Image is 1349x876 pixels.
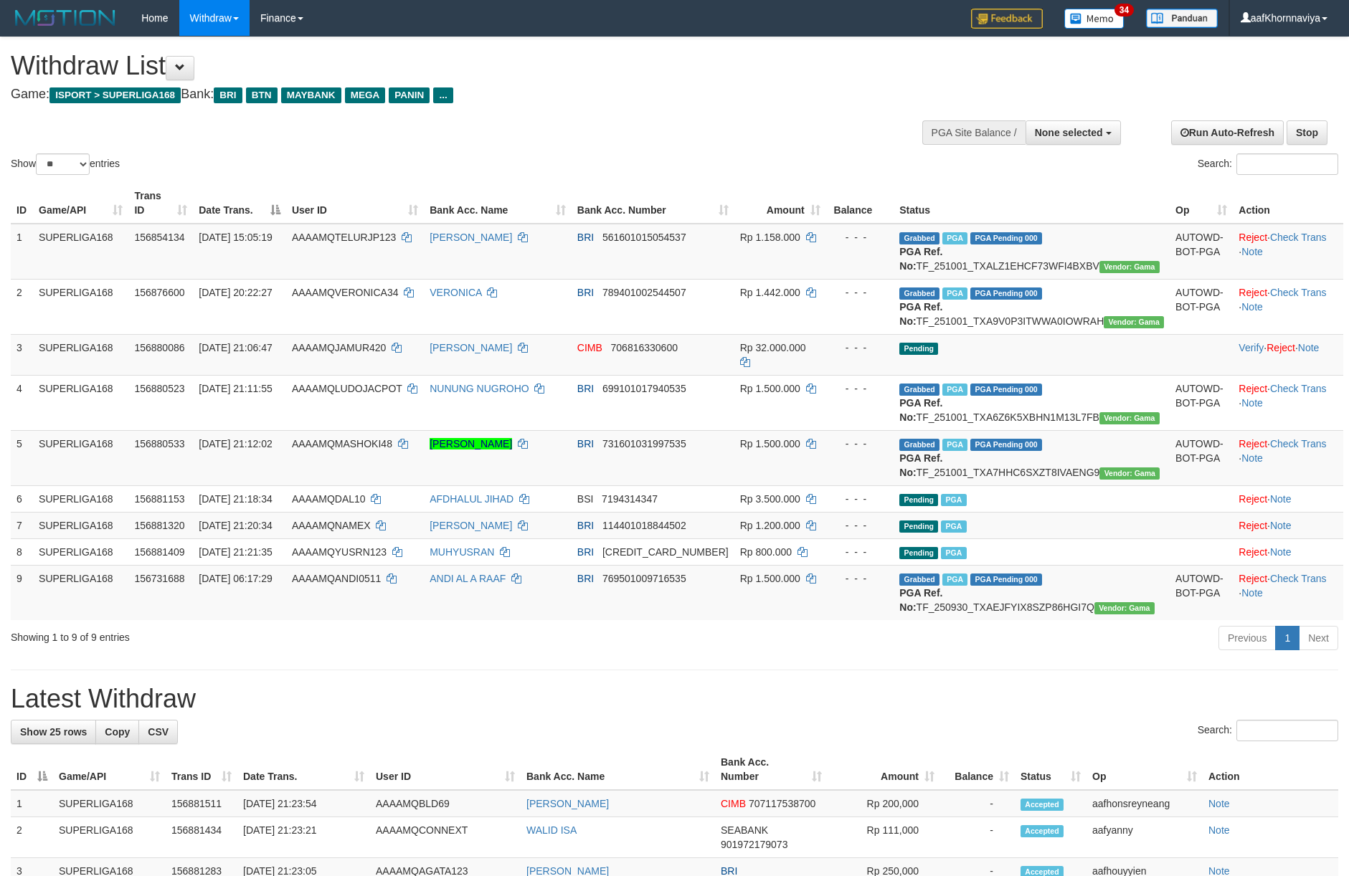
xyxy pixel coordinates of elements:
[11,375,33,430] td: 4
[105,726,130,738] span: Copy
[281,87,341,103] span: MAYBANK
[1239,573,1267,584] a: Reject
[33,565,128,620] td: SUPERLIGA168
[33,183,128,224] th: Game/API: activate to sort column ascending
[1203,749,1338,790] th: Action
[1233,224,1343,280] td: · ·
[53,817,166,858] td: SUPERLIGA168
[214,87,242,103] span: BRI
[1236,720,1338,741] input: Search:
[134,232,184,243] span: 156854134
[942,439,967,451] span: Marked by aafromsomean
[1299,626,1338,650] a: Next
[940,817,1015,858] td: -
[1233,538,1343,565] td: ·
[370,749,521,790] th: User ID: activate to sort column ascending
[922,120,1026,145] div: PGA Site Balance /
[942,287,967,300] span: Marked by aafsengchandara
[602,232,686,243] span: Copy 561601015054537 to clipboard
[1233,334,1343,375] td: · ·
[292,232,397,243] span: AAAAMQTELURJP123
[894,224,1170,280] td: TF_251001_TXALZ1EHCF73WFI4BXBV
[970,573,1042,586] span: PGA Pending
[199,493,272,505] span: [DATE] 21:18:34
[828,790,940,817] td: Rp 200,000
[942,232,967,244] span: Marked by aafsengchandara
[11,485,33,512] td: 6
[1233,512,1343,538] td: ·
[20,726,87,738] span: Show 25 rows
[1099,467,1160,480] span: Vendor URL: https://trx31.1velocity.biz
[611,342,678,353] span: Copy 706816330600 to clipboard
[899,547,938,559] span: Pending
[1104,316,1164,328] span: Vendor URL: https://trx31.1velocity.biz
[1233,183,1343,224] th: Action
[33,224,128,280] td: SUPERLIGA168
[199,546,272,558] span: [DATE] 21:21:35
[11,7,120,29] img: MOTION_logo.png
[970,232,1042,244] span: PGA Pending
[894,279,1170,334] td: TF_251001_TXA9V0P3ITWWA0IOWRAH
[1021,825,1064,837] span: Accepted
[526,798,609,809] a: [PERSON_NAME]
[134,493,184,505] span: 156881153
[899,232,939,244] span: Grabbed
[899,287,939,300] span: Grabbed
[138,720,178,744] a: CSV
[134,287,184,298] span: 156876600
[1233,430,1343,485] td: · ·
[1233,485,1343,512] td: ·
[577,438,594,449] span: BRI
[11,749,53,790] th: ID: activate to sort column descending
[134,383,184,394] span: 156880523
[1239,383,1267,394] a: Reject
[33,279,128,334] td: SUPERLIGA168
[33,485,128,512] td: SUPERLIGA168
[740,438,800,449] span: Rp 1.500.000
[370,790,521,817] td: AAAAMQBLD69
[1099,412,1160,424] span: Vendor URL: https://trx31.1velocity.biz
[894,375,1170,430] td: TF_251001_TXA6Z6K5XBHN1M13L7FB
[292,342,386,353] span: AAAAMQJAMUR420
[894,183,1170,224] th: Status
[11,430,33,485] td: 5
[1275,626,1300,650] a: 1
[832,285,889,300] div: - - -
[292,573,382,584] span: AAAAMQANDI0511
[740,383,800,394] span: Rp 1.500.000
[430,438,512,449] a: [PERSON_NAME]
[1239,520,1267,531] a: Reject
[1270,493,1292,505] a: Note
[899,343,938,355] span: Pending
[721,798,746,809] span: CIMB
[1239,438,1267,449] a: Reject
[740,546,792,558] span: Rp 800.000
[11,153,120,175] label: Show entries
[1021,799,1064,811] span: Accepted
[832,381,889,396] div: - - -
[1035,127,1103,138] span: None selected
[53,790,166,817] td: SUPERLIGA168
[1218,626,1276,650] a: Previous
[1241,452,1263,464] a: Note
[345,87,386,103] span: MEGA
[292,493,366,505] span: AAAAMQDAL10
[572,183,734,224] th: Bank Acc. Number: activate to sort column ascending
[430,232,512,243] a: [PERSON_NAME]
[899,494,938,506] span: Pending
[433,87,453,103] span: ...
[134,573,184,584] span: 156731688
[1233,565,1343,620] td: · ·
[1241,587,1263,599] a: Note
[193,183,286,224] th: Date Trans.: activate to sort column descending
[286,183,424,224] th: User ID: activate to sort column ascending
[899,573,939,586] span: Grabbed
[1146,9,1218,28] img: panduan.png
[1233,375,1343,430] td: · ·
[899,397,942,423] b: PGA Ref. No:
[199,232,272,243] span: [DATE] 15:05:19
[11,720,96,744] a: Show 25 rows
[577,232,594,243] span: BRI
[11,224,33,280] td: 1
[1170,224,1233,280] td: AUTOWD-BOT-PGA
